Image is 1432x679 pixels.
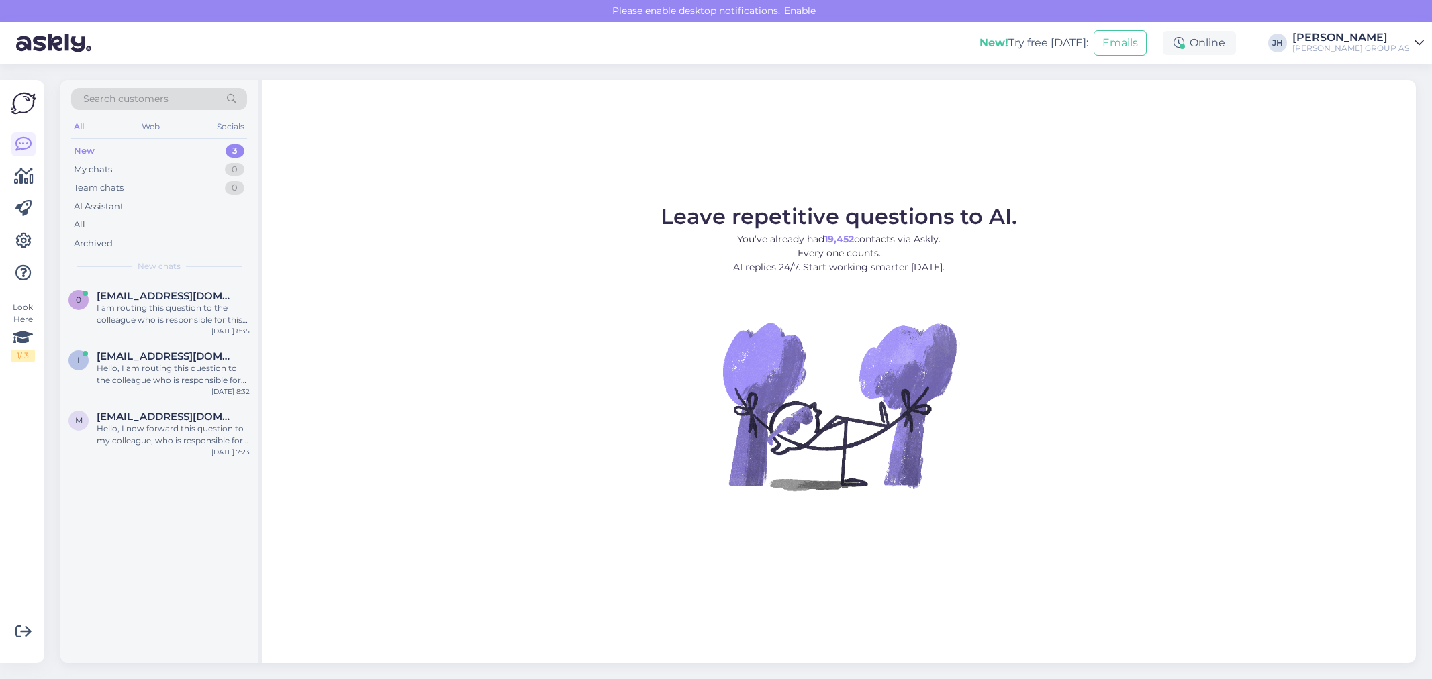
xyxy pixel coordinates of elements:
button: Emails [1094,30,1147,56]
div: 0 [225,163,244,176]
div: Online [1163,31,1236,55]
span: Search customers [83,92,169,106]
span: Leave repetitive questions to AI. [661,203,1017,229]
div: My chats [74,163,112,176]
div: [PERSON_NAME] [1292,32,1409,43]
div: Archived [74,237,113,250]
p: You’ve already had contacts via Askly. Every one counts. AI replies 24/7. Start working smarter [... [661,232,1017,274]
div: [DATE] 7:23 [211,447,250,457]
div: Socials [214,118,247,136]
b: 19,452 [824,233,854,245]
div: [DATE] 8:32 [211,386,250,397]
div: 3 [226,144,244,158]
img: Askly Logo [11,91,36,116]
span: m [75,415,83,425]
span: New chats [138,260,181,272]
div: Look Here [11,301,35,362]
div: AI Assistant [74,200,124,213]
div: [DATE] 8:35 [211,326,250,336]
div: Hello, I now forward this question to my colleague, who is responsible for this. The reply will b... [97,423,250,447]
div: Web [139,118,162,136]
span: Enable [780,5,820,17]
div: 0 [225,181,244,195]
a: [PERSON_NAME][PERSON_NAME] GROUP AS [1292,32,1424,54]
div: All [74,218,85,231]
div: All [71,118,87,136]
span: 012016a@gmail.com [97,290,236,302]
div: I am routing this question to the colleague who is responsible for this topic. The reply might ta... [97,302,250,326]
div: [PERSON_NAME] GROUP AS [1292,43,1409,54]
span: 0 [76,295,81,305]
b: New! [980,36,1008,49]
span: info@pingpong.ee [97,350,236,362]
div: JH [1268,34,1287,52]
div: Try free [DATE]: [980,35,1088,51]
div: New [74,144,95,158]
div: Hello, I am routing this question to the colleague who is responsible for this topic. The reply m... [97,362,250,386]
div: Team chats [74,181,124,195]
div: 1 / 3 [11,350,35,362]
img: No Chat active [718,285,960,527]
span: maitjoe01@gmail.com [97,411,236,423]
span: i [77,355,80,365]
